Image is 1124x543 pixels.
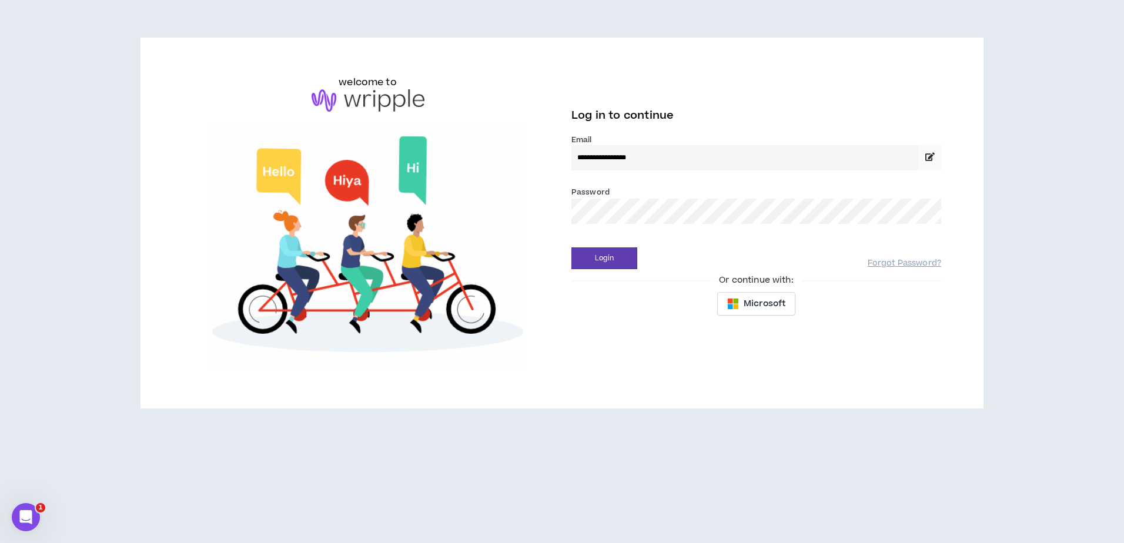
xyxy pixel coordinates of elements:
[571,247,637,269] button: Login
[571,135,941,145] label: Email
[571,187,610,197] label: Password
[571,108,674,123] span: Log in to continue
[183,123,553,371] img: Welcome to Wripple
[312,89,424,112] img: logo-brand.png
[711,274,801,287] span: Or continue with:
[717,292,795,316] button: Microsoft
[36,503,45,512] span: 1
[339,75,397,89] h6: welcome to
[868,258,941,269] a: Forgot Password?
[12,503,40,531] iframe: Intercom live chat
[744,297,785,310] span: Microsoft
